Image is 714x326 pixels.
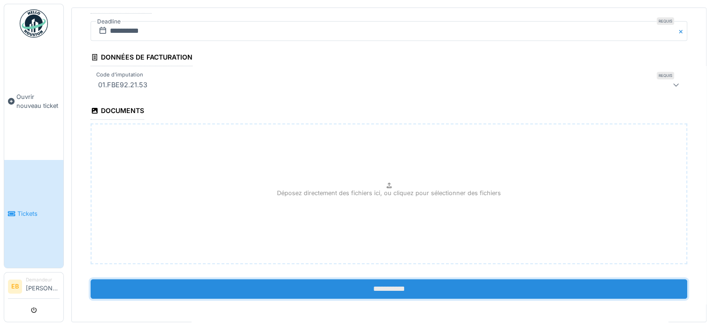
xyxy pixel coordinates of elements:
span: Ouvrir nouveau ticket [16,92,60,110]
div: Requis [657,17,674,25]
div: Demandeur [26,276,60,283]
a: Tickets [4,160,63,268]
a: Ouvrir nouveau ticket [4,43,63,160]
li: EB [8,280,22,294]
span: Tickets [17,209,60,218]
img: Badge_color-CXgf-gQk.svg [20,9,48,38]
div: Données de facturation [91,50,192,66]
button: Close [677,21,687,41]
div: Requis [657,72,674,79]
div: 01.FBE92.21.53 [94,79,151,91]
a: EB Demandeur[PERSON_NAME] [8,276,60,299]
div: Documents [91,104,144,120]
label: Code d'imputation [94,71,145,79]
li: [PERSON_NAME] [26,276,60,296]
p: Déposez directement des fichiers ici, ou cliquez pour sélectionner des fichiers [277,189,501,197]
label: Deadline [96,16,122,27]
